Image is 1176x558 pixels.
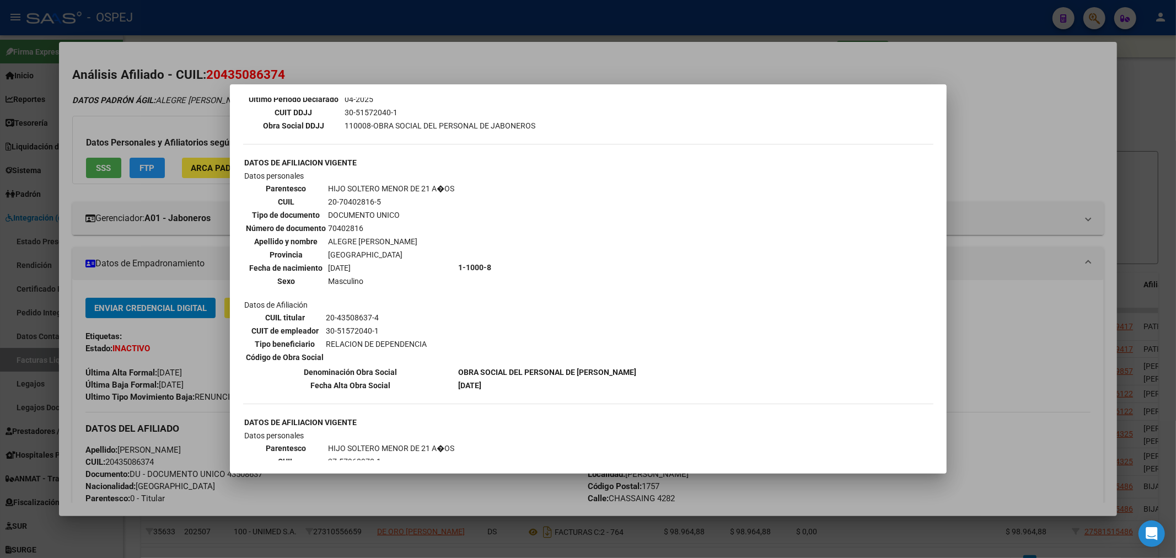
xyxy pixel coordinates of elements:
td: 70402816 [328,222,455,234]
td: 110008-OBRA SOCIAL DEL PERSONAL DE JABONEROS [345,120,536,132]
td: Masculino [328,275,455,287]
b: DATOS DE AFILIACION VIGENTE [245,418,357,427]
th: Sexo [246,275,327,287]
td: RELACION DE DEPENDENCIA [326,338,428,350]
td: 30-51572040-1 [326,325,428,337]
b: [DATE] [459,381,482,390]
td: 30-51572040-1 [345,106,536,119]
th: Tipo de documento [246,209,327,221]
td: [GEOGRAPHIC_DATA] [328,249,455,261]
th: Obra Social DDJJ [244,120,343,132]
th: Provincia [246,249,327,261]
th: CUIT DDJJ [244,106,343,119]
td: 27-57968970-1 [328,455,455,468]
th: Fecha Alta Obra Social [244,379,457,391]
b: OBRA SOCIAL DEL PERSONAL DE [PERSON_NAME] [459,368,637,377]
b: 1-1000-8 [459,263,492,272]
th: Código de Obra Social [246,351,325,363]
th: Denominación Obra Social [244,366,457,378]
td: HIJO SOLTERO MENOR DE 21 A�OS [328,442,455,454]
th: CUIT de empleador [246,325,325,337]
td: HIJO SOLTERO MENOR DE 21 A�OS [328,183,455,195]
th: Fecha de nacimiento [246,262,327,274]
th: Tipo beneficiario [246,338,325,350]
th: Ultimo Período Declarado [244,93,343,105]
td: Datos personales Datos de Afiliación [244,170,457,365]
th: Parentesco [246,183,327,195]
th: CUIL titular [246,312,325,324]
b: DATOS DE AFILIACION VIGENTE [245,158,357,167]
td: 20-43508637-4 [326,312,428,324]
th: Apellido y nombre [246,235,327,248]
div: Open Intercom Messenger [1139,521,1165,547]
td: 04-2025 [345,93,536,105]
th: CUIL [246,196,327,208]
td: DOCUMENTO UNICO [328,209,455,221]
th: Número de documento [246,222,327,234]
td: [DATE] [328,262,455,274]
th: Parentesco [246,442,327,454]
th: CUIL [246,455,327,468]
td: 20-70402816-5 [328,196,455,208]
td: ALEGRE [PERSON_NAME] [328,235,455,248]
